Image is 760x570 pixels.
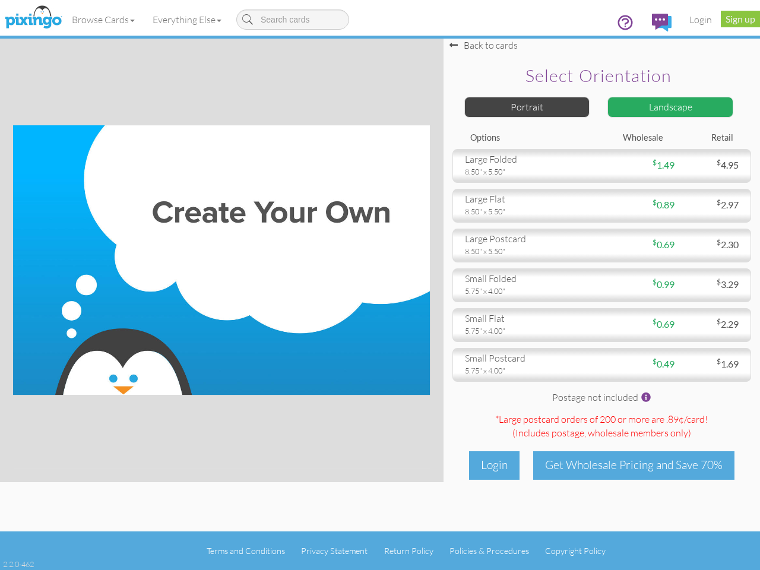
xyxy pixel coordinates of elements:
[461,132,602,144] div: Options
[449,546,529,556] a: Policies & Procedures
[465,351,593,365] div: small postcard
[584,427,688,439] span: , wholesale members only
[653,239,674,250] span: 0.69
[3,559,34,569] div: 2.2.0-462
[207,546,285,556] a: Terms and Conditions
[465,153,593,166] div: large folded
[717,237,721,246] sup: $
[674,198,748,212] div: 2.97
[452,391,751,407] div: Postage not included
[653,318,674,330] span: 0.69
[465,206,593,217] div: 8.50" x 5.50"
[674,278,748,292] div: 3.29
[236,9,349,30] input: Search cards
[465,246,593,256] div: 8.50" x 5.50"
[533,451,734,479] div: Get Wholesale Pricing and Save 70%
[652,14,672,31] img: comments.svg
[674,357,748,371] div: 1.69
[672,132,742,144] div: Retail
[452,413,751,442] div: *Large postcard orders of 200 or more are .89¢/card! (Includes postage )
[465,232,593,246] div: large postcard
[465,312,593,325] div: small flat
[301,546,368,556] a: Privacy Statement
[717,357,721,366] sup: $
[545,546,606,556] a: Copyright Policy
[674,318,748,331] div: 2.29
[465,192,593,206] div: large flat
[13,125,430,395] img: create-your-own-landscape.jpg
[717,158,721,167] sup: $
[653,158,657,167] sup: $
[717,317,721,326] sup: $
[653,358,674,369] span: 0.49
[653,198,657,207] sup: $
[653,357,657,366] sup: $
[465,286,593,296] div: 5.75" x 4.00"
[653,278,674,290] span: 0.99
[384,546,433,556] a: Return Policy
[717,277,721,286] sup: $
[653,277,657,286] sup: $
[653,317,657,326] sup: $
[601,132,672,144] div: Wholesale
[674,238,748,252] div: 2.30
[674,159,748,172] div: 4.95
[653,237,657,246] sup: $
[465,272,593,286] div: small folded
[144,5,230,34] a: Everything Else
[653,199,674,210] span: 0.89
[63,5,144,34] a: Browse Cards
[464,97,590,118] div: Portrait
[653,159,674,170] span: 1.49
[465,325,593,336] div: 5.75" x 4.00"
[2,3,65,33] img: pixingo logo
[721,11,760,27] a: Sign up
[680,5,721,34] a: Login
[759,569,760,570] iframe: Chat
[465,365,593,376] div: 5.75" x 4.00"
[469,451,520,479] div: Login
[717,198,721,207] sup: $
[467,66,730,85] h2: Select orientation
[465,166,593,177] div: 8.50" x 5.50"
[607,97,733,118] div: Landscape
